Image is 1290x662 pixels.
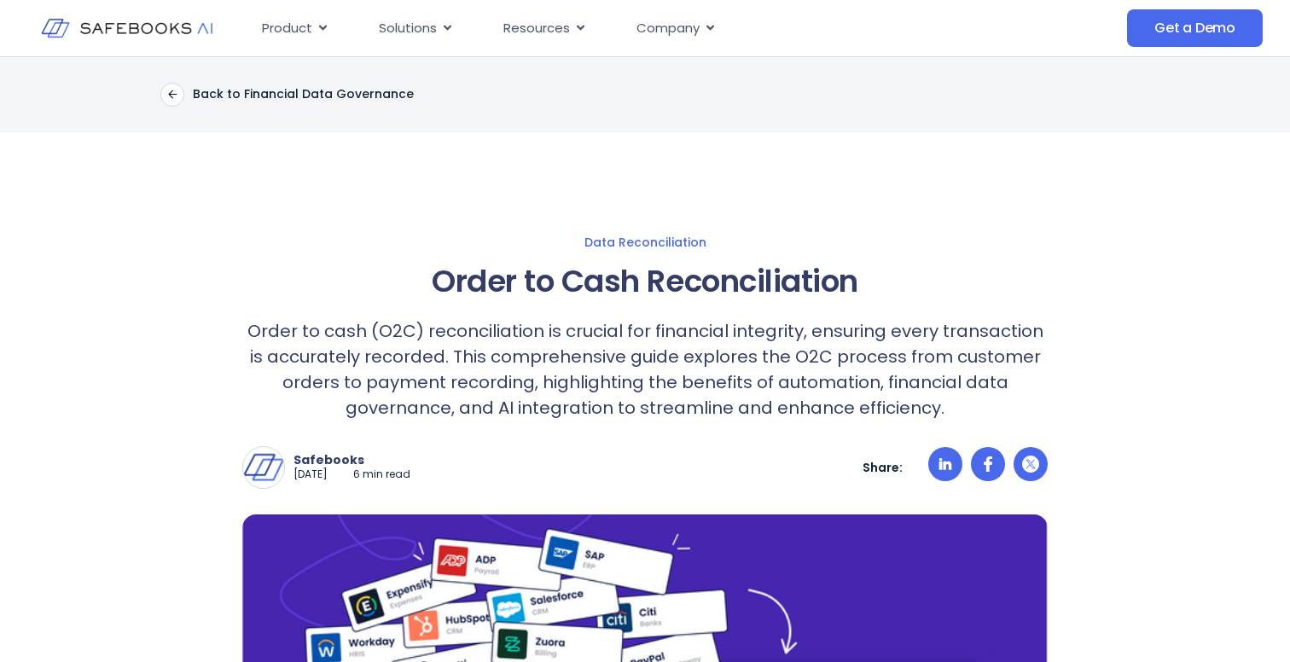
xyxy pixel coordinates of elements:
[193,86,414,102] p: Back to Financial Data Governance
[1127,9,1263,47] a: Get a Demo
[242,318,1048,421] p: Order to cash (O2C) reconciliation is crucial for financial integrity, ensuring every transaction...
[503,19,570,38] span: Resources
[248,12,982,45] div: Menu Toggle
[248,12,982,45] nav: Menu
[293,452,410,467] p: Safebooks
[636,19,700,38] span: Company
[242,258,1048,305] h1: Order to Cash Reconciliation
[353,467,410,482] p: 6 min read
[863,460,903,475] p: Share:
[379,19,437,38] span: Solutions
[1154,20,1235,37] span: Get a Demo
[243,447,284,488] img: Safebooks
[262,19,312,38] span: Product
[75,235,1215,250] a: Data Reconciliation
[160,83,414,107] a: Back to Financial Data Governance
[293,467,328,482] p: [DATE]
